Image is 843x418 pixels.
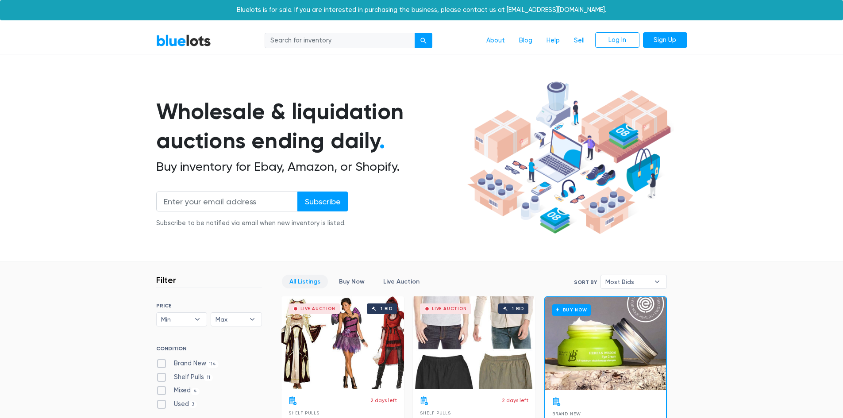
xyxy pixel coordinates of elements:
[420,410,451,415] span: Shelf Pulls
[297,192,348,211] input: Subscribe
[243,313,262,326] b: ▾
[156,159,464,174] h2: Buy inventory for Ebay, Amazon, or Shopify.
[156,399,197,409] label: Used
[156,359,219,368] label: Brand New
[156,345,262,355] h6: CONDITION
[156,34,211,47] a: BlueLots
[379,127,385,154] span: .
[282,275,328,288] a: All Listings
[206,360,219,368] span: 114
[289,410,319,415] span: Shelf Pulls
[479,32,512,49] a: About
[643,32,687,48] a: Sign Up
[545,297,666,390] a: Buy Now
[648,275,666,288] b: ▾
[432,307,467,311] div: Live Auction
[191,388,200,395] span: 4
[156,97,464,156] h1: Wholesale & liquidation auctions ending daily
[567,32,592,49] a: Sell
[281,296,404,389] a: Live Auction 1 bid
[216,313,245,326] span: Max
[376,275,427,288] a: Live Auction
[300,307,335,311] div: Live Auction
[370,396,397,404] p: 2 days left
[502,396,528,404] p: 2 days left
[381,307,393,311] div: 1 bid
[189,401,197,408] span: 3
[156,386,200,395] label: Mixed
[156,192,298,211] input: Enter your email address
[265,33,415,49] input: Search for inventory
[574,278,597,286] label: Sort By
[156,372,213,382] label: Shelf Pulls
[156,275,176,285] h3: Filter
[204,374,213,381] span: 11
[188,313,207,326] b: ▾
[464,77,674,238] img: hero-ee84e7d0318cb26816c560f6b4441b76977f77a177738b4e94f68c95b2b83dbb.png
[512,307,524,311] div: 1 bid
[156,219,348,228] div: Subscribe to be notified via email when new inventory is listed.
[331,275,372,288] a: Buy Now
[161,313,190,326] span: Min
[552,304,591,315] h6: Buy Now
[539,32,567,49] a: Help
[156,303,262,309] h6: PRICE
[413,296,535,389] a: Live Auction 1 bid
[595,32,639,48] a: Log In
[552,411,581,416] span: Brand New
[512,32,539,49] a: Blog
[605,275,650,288] span: Most Bids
